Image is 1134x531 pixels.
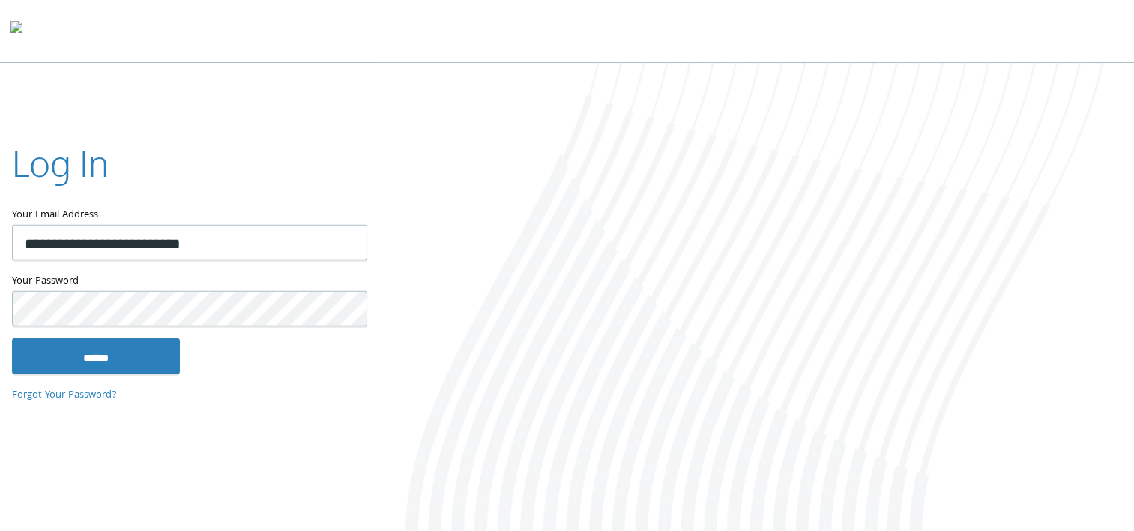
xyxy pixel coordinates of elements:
a: Forgot Your Password? [12,387,117,403]
img: todyl-logo-dark.svg [10,16,22,46]
h2: Log In [12,138,109,188]
keeper-lock: Open Keeper Popup [337,299,355,317]
label: Your Password [12,272,366,291]
keeper-lock: Open Keeper Popup [337,233,355,251]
